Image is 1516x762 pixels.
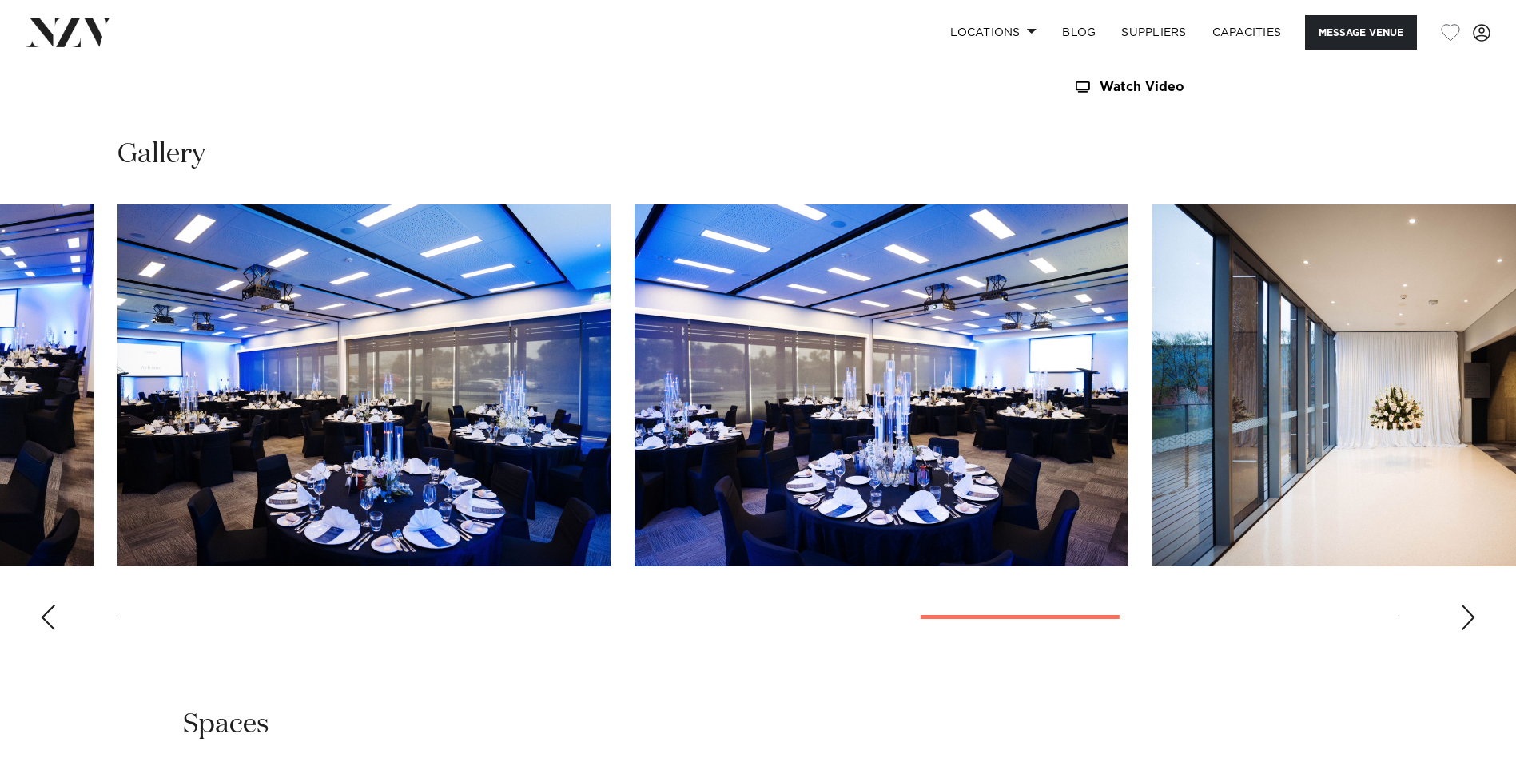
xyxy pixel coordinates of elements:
img: nzv-logo.png [26,18,113,46]
a: BLOG [1049,15,1108,50]
button: Message Venue [1305,15,1417,50]
h2: Gallery [117,137,205,173]
h2: Spaces [183,707,269,743]
swiper-slide: 12 / 16 [635,204,1128,566]
a: SUPPLIERS [1108,15,1199,50]
a: Capacities [1200,15,1295,50]
a: Locations [937,15,1049,50]
swiper-slide: 11 / 16 [117,204,611,566]
a: Watch Video [1073,81,1334,94]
